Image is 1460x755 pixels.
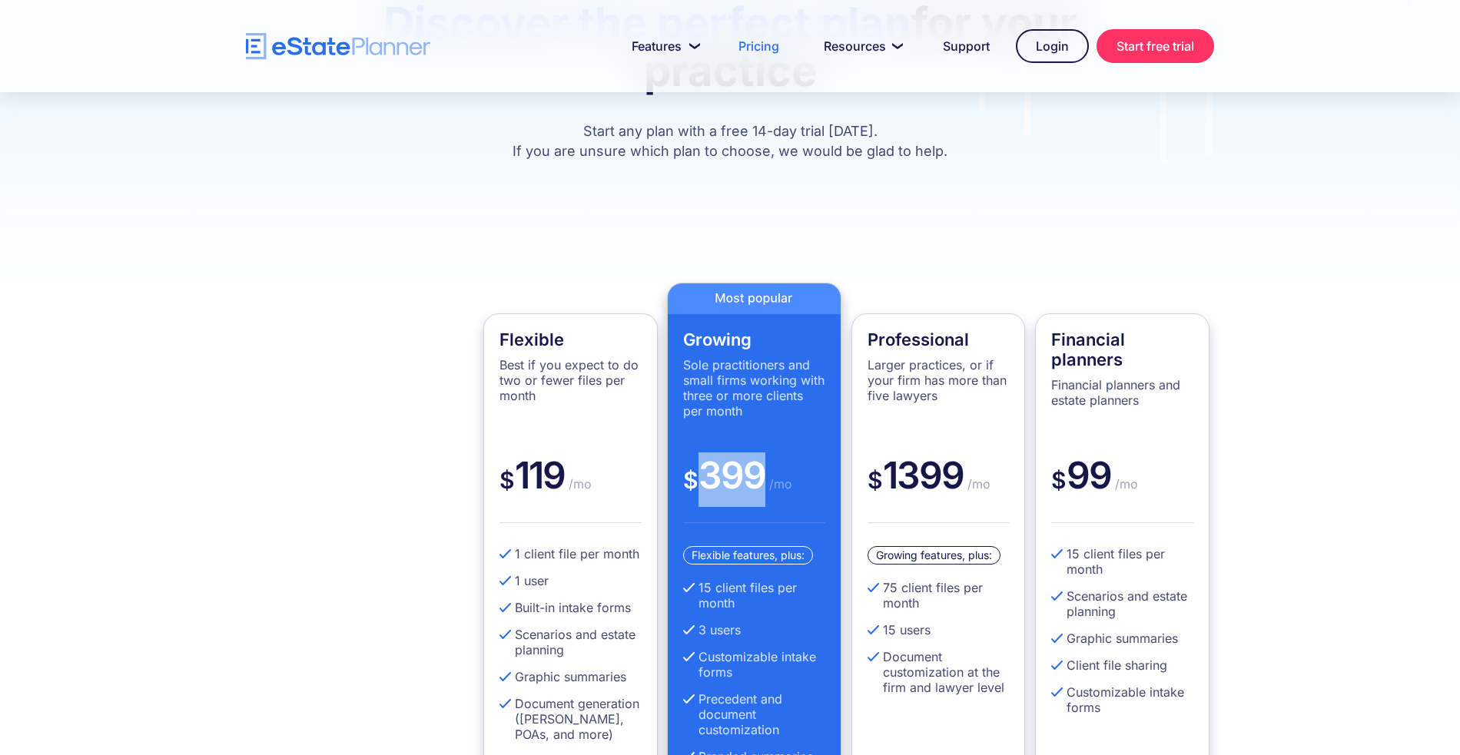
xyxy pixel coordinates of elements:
[315,121,1145,161] p: Start any plan with a free 14-day trial [DATE]. If you are unsure which plan to choose, we would ...
[683,452,825,523] div: 399
[964,476,990,492] span: /mo
[683,622,825,637] li: 3 users
[683,357,825,419] p: Sole practitioners and small firms working with three or more clients per month
[868,649,1010,695] li: Document customization at the firm and lawyer level
[868,466,883,494] span: $
[868,452,1010,523] div: 1399
[683,329,825,349] h4: Growing
[1016,29,1089,63] a: Login
[499,696,642,742] li: Document generation ([PERSON_NAME], POAs, and more)
[246,33,430,60] a: home
[683,466,698,494] span: $
[868,546,1000,565] div: Growing features, plus:
[683,649,825,680] li: Customizable intake forms
[499,573,642,588] li: 1 user
[499,600,642,615] li: Built-in intake forms
[868,580,1010,611] li: 75 client files per month
[1051,546,1193,577] li: 15 client files per month
[499,627,642,657] li: Scenarios and estate planning
[1051,631,1193,646] li: Graphic summaries
[720,31,798,61] a: Pricing
[805,31,917,61] a: Resources
[1051,466,1067,494] span: $
[868,622,1010,637] li: 15 users
[499,546,642,561] li: 1 client file per month
[683,546,813,565] div: Flexible features, plus:
[868,329,1010,349] h4: Professional
[1111,476,1138,492] span: /mo
[499,329,642,349] h4: Flexible
[499,357,642,403] p: Best if you expect to do two or fewer files per month
[1051,377,1193,408] p: Financial planners and estate planners
[565,476,592,492] span: /mo
[499,452,642,523] div: 119
[1051,588,1193,619] li: Scenarios and estate planning
[1051,329,1193,369] h4: Financial planners
[924,31,1008,61] a: Support
[499,466,515,494] span: $
[868,357,1010,403] p: Larger practices, or if your firm has more than five lawyers
[1051,684,1193,715] li: Customizable intake forms
[1051,657,1193,673] li: Client file sharing
[683,580,825,611] li: 15 client files per month
[613,31,712,61] a: Features
[765,476,792,492] span: /mo
[1051,452,1193,523] div: 99
[683,691,825,737] li: Precedent and document customization
[499,669,642,684] li: Graphic summaries
[1097,29,1214,63] a: Start free trial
